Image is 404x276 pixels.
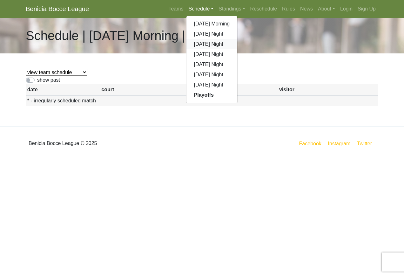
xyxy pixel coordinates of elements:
a: Facebook [298,140,323,148]
a: Schedule [186,3,216,15]
a: Standings [216,3,247,15]
strong: Playoffs [194,92,214,98]
a: About [315,3,338,15]
th: date [26,84,100,95]
a: Teams [166,3,186,15]
a: [DATE] Night [186,39,238,49]
div: Schedule [186,16,238,103]
div: Benicia Bocce League © 2025 [21,132,202,155]
h1: Schedule | [DATE] Morning | 2024 [26,28,217,43]
a: Twitter [356,140,377,148]
a: Rules [279,3,298,15]
th: * - irregularly scheduled match [26,95,378,107]
label: show past [37,76,60,84]
a: [DATE] Morning [186,19,238,29]
th: visitor [278,84,378,95]
a: [DATE] Night [186,29,238,39]
a: Playoffs [186,90,238,100]
a: Reschedule [248,3,280,15]
a: Benicia Bocce League [26,3,89,15]
a: Login [338,3,355,15]
a: [DATE] Night [186,80,238,90]
a: [DATE] Night [186,59,238,70]
a: News [298,3,315,15]
a: Sign Up [355,3,378,15]
th: court [100,84,187,95]
a: Instagram [327,140,352,148]
a: [DATE] Night [186,49,238,59]
a: [DATE] Night [186,70,238,80]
